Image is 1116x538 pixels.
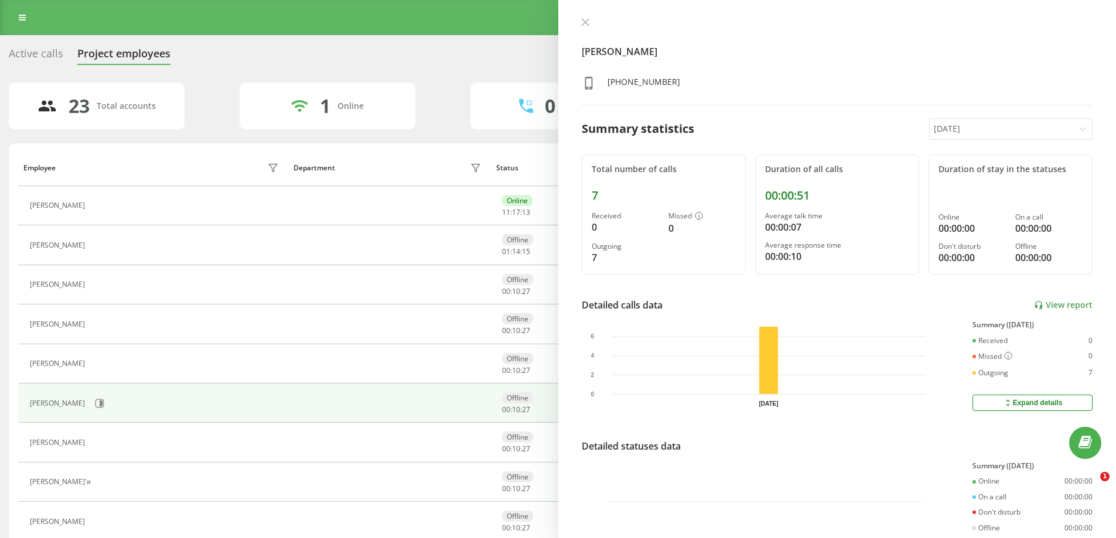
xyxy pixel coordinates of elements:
div: [PHONE_NUMBER] [608,76,680,93]
h4: [PERSON_NAME] [582,44,1093,59]
div: Offline [502,510,533,522]
span: 00 [502,365,510,375]
div: Offline [1015,242,1083,251]
div: On a call [972,493,1006,501]
div: Average response time [765,241,909,249]
div: Don't disturb [938,242,1006,251]
div: [PERSON_NAME] [30,201,88,210]
div: 7 [592,189,736,203]
div: [PERSON_NAME] [30,438,88,447]
span: 00 [502,286,510,296]
div: Online [502,195,533,206]
div: 1 [320,95,330,117]
span: 00 [502,484,510,494]
div: Active calls [9,47,63,66]
div: Project employees [77,47,170,66]
div: [PERSON_NAME] [30,241,88,249]
span: 00 [502,444,510,454]
span: 00 [502,325,510,335]
span: 17 [512,207,520,217]
span: 27 [522,523,530,533]
div: 00:00:00 [1064,493,1093,501]
div: Employee [23,164,56,172]
div: 0 [1088,337,1093,345]
text: 6 [591,333,594,340]
div: Expand details [1003,398,1063,407]
a: View report [1034,300,1093,310]
div: Offline [502,274,533,285]
div: Status [496,164,518,172]
text: 0 [591,391,594,397]
div: : : [502,406,530,414]
div: 23 [69,95,90,117]
span: 1 [1100,472,1110,481]
span: 10 [512,484,520,494]
div: Detailed calls data [582,298,663,312]
div: Online [337,101,364,111]
div: 00:00:51 [765,189,909,203]
div: Missed [668,212,736,221]
div: 00:00:10 [765,249,909,263]
div: Offline [502,234,533,245]
text: 4 [591,352,594,359]
div: 7 [1088,369,1093,377]
div: Received [592,212,659,220]
div: 00:00:00 [1015,251,1083,265]
span: 15 [522,246,530,256]
div: 00:00:00 [1015,221,1083,235]
div: : : [502,524,530,532]
div: Average talk time [765,212,909,220]
div: 0 [592,220,659,234]
span: 00 [502,405,510,414]
div: Offline [502,431,533,443]
span: 10 [512,325,520,335]
text: [DATE] [759,400,778,407]
div: 00:00:00 [1064,477,1093,485]
div: Total accounts [97,101,156,111]
span: 14 [512,246,520,256]
div: Summary ([DATE]) [972,462,1093,470]
div: Online [972,477,999,485]
div: Summary ([DATE]) [972,321,1093,329]
span: 10 [512,405,520,414]
div: [PERSON_NAME] [30,359,88,368]
div: [PERSON_NAME] [30,280,88,289]
span: 00 [502,523,510,533]
span: 27 [522,484,530,494]
div: Detailed statuses data [582,439,681,453]
button: Expand details [972,395,1093,411]
span: 27 [522,405,530,414]
div: Received [972,337,1008,345]
span: 11 [502,207,510,217]
div: : : [502,485,530,493]
span: 10 [512,444,520,454]
span: 27 [522,325,530,335]
div: : : [502,287,530,296]
div: [PERSON_NAME] [30,399,88,407]
div: 0 [545,95,555,117]
text: 2 [591,372,594,378]
span: 27 [522,365,530,375]
span: 13 [522,207,530,217]
div: [PERSON_NAME]'я [30,478,94,486]
div: : : [502,248,530,256]
div: Outgoing [592,242,659,251]
div: : : [502,445,530,453]
div: Department [293,164,335,172]
div: Offline [502,353,533,364]
span: 10 [512,523,520,533]
span: 10 [512,365,520,375]
div: : : [502,366,530,375]
div: Missed [972,352,1012,361]
div: 00:00:07 [765,220,909,234]
div: Outgoing [972,369,1008,377]
div: Offline [972,524,1000,532]
div: 0 [1088,352,1093,361]
div: 7 [592,251,659,265]
div: [PERSON_NAME] [30,518,88,526]
div: 00:00:00 [1064,524,1093,532]
div: 0 [668,221,736,235]
span: 01 [502,246,510,256]
div: Online [938,213,1006,221]
div: Summary statistics [582,120,694,138]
